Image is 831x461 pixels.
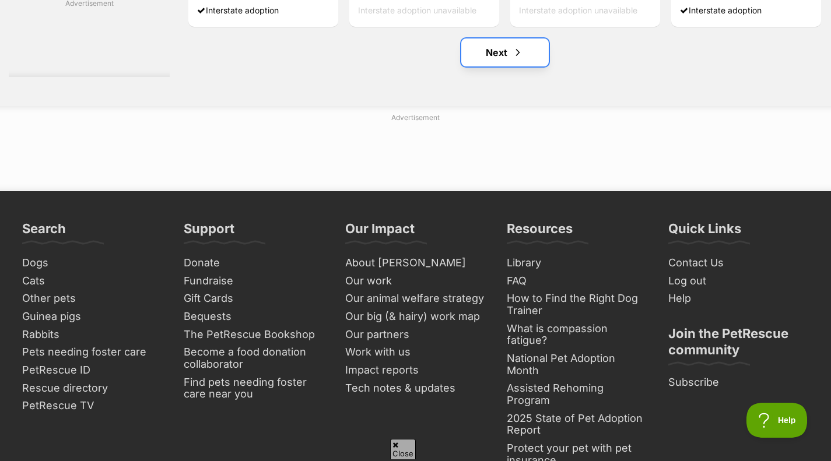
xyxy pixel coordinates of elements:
[341,308,490,326] a: Our big (& hairy) work map
[502,379,652,409] a: Assisted Rehoming Program
[664,374,814,392] a: Subscribe
[17,290,167,308] a: Other pets
[179,254,329,272] a: Donate
[17,361,167,379] a: PetRescue ID
[502,320,652,350] a: What is compassion fatigue?
[17,272,167,290] a: Cats
[341,290,490,308] a: Our animal welfare strategy
[664,290,814,308] a: Help
[341,272,490,290] a: Our work
[17,397,167,415] a: PetRescue TV
[664,272,814,290] a: Log out
[197,2,329,18] div: Interstate adoption
[390,439,416,459] span: Close
[17,326,167,344] a: Rabbits
[746,403,808,438] iframe: Help Scout Beacon - Open
[680,2,812,18] div: Interstate adoption
[187,38,822,66] nav: Pagination
[17,379,167,397] a: Rescue directory
[668,325,809,365] h3: Join the PetRescue community
[461,38,549,66] a: Next page
[502,272,652,290] a: FAQ
[17,343,167,361] a: Pets needing foster care
[22,220,66,244] h3: Search
[341,326,490,344] a: Our partners
[502,410,652,439] a: 2025 State of Pet Adoption Report
[668,220,741,244] h3: Quick Links
[17,308,167,326] a: Guinea pigs
[341,254,490,272] a: About [PERSON_NAME]
[341,361,490,379] a: Impact reports
[179,290,329,308] a: Gift Cards
[179,326,329,344] a: The PetRescue Bookshop
[502,290,652,319] a: How to Find the Right Dog Trainer
[358,5,476,15] span: Interstate adoption unavailable
[341,343,490,361] a: Work with us
[664,254,814,272] a: Contact Us
[507,220,573,244] h3: Resources
[179,374,329,403] a: Find pets needing foster care near you
[345,220,415,244] h3: Our Impact
[179,272,329,290] a: Fundraise
[341,379,490,397] a: Tech notes & updates
[519,5,637,15] span: Interstate adoption unavailable
[179,343,329,373] a: Become a food donation collaborator
[184,220,234,244] h3: Support
[179,308,329,326] a: Bequests
[502,254,652,272] a: Library
[502,350,652,379] a: National Pet Adoption Month
[17,254,167,272] a: Dogs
